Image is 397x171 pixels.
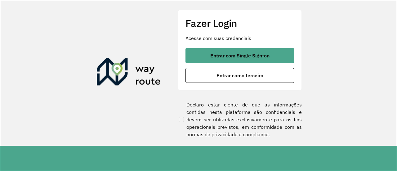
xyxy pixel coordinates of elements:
button: button [185,48,294,63]
button: button [185,68,294,83]
p: Acesse com suas credenciais [185,34,294,42]
span: Entrar como terceiro [216,73,263,78]
span: Entrar com Single Sign-on [210,53,270,58]
h2: Fazer Login [185,17,294,29]
label: Declaro estar ciente de que as informações contidas nesta plataforma são confidenciais e devem se... [178,101,302,138]
img: Roteirizador AmbevTech [97,58,161,88]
